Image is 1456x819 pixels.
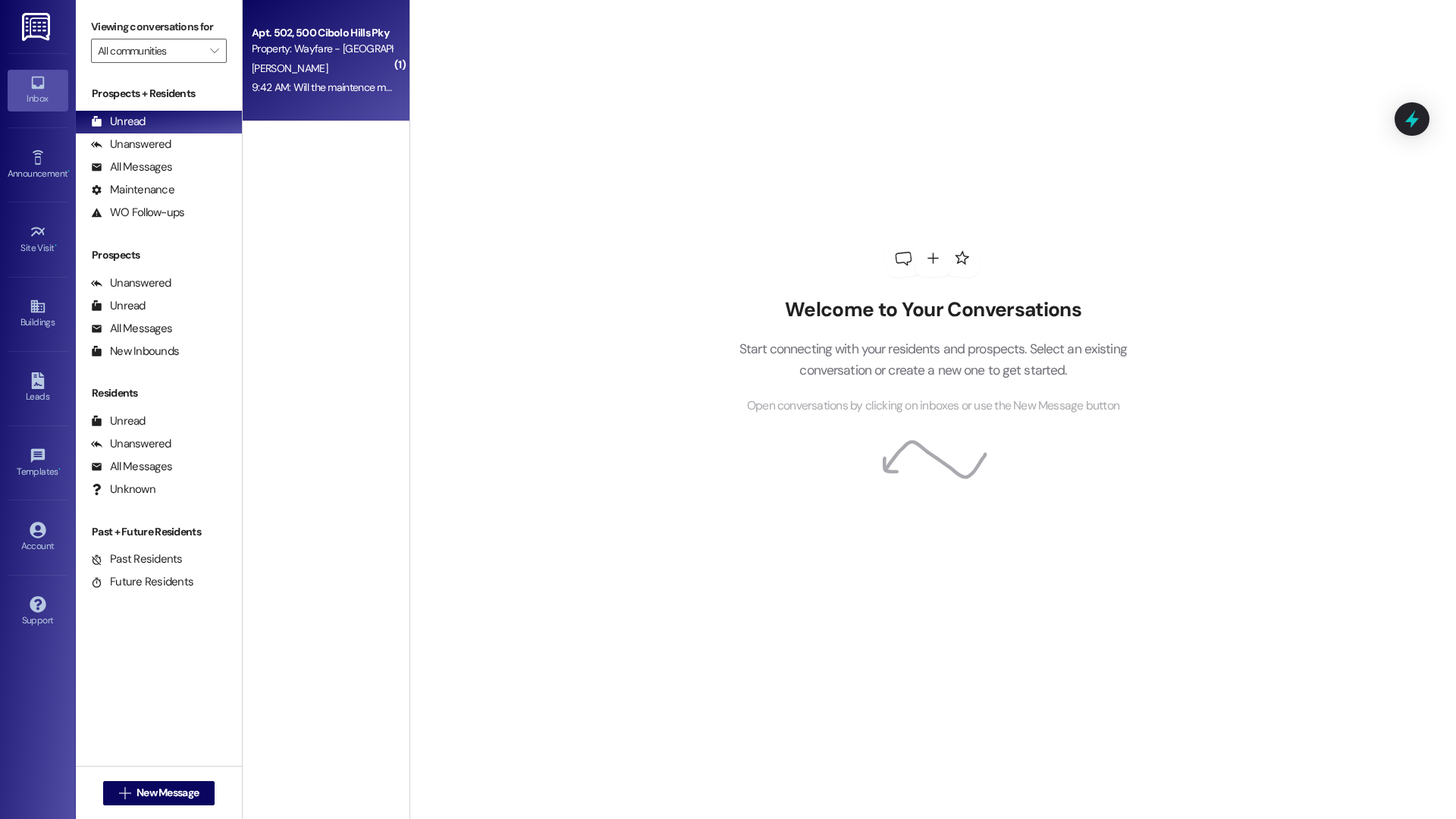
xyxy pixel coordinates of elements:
div: Residents [76,385,242,401]
img: ResiDesk Logo [22,13,53,41]
div: 9:42 AM: Will the maintence man be available? [252,80,457,94]
a: Support [8,591,68,632]
a: Inbox [8,70,68,111]
h2: Welcome to Your Conversations [716,298,1150,322]
span: Open conversations by clicking on inboxes or use the New Message button [747,397,1119,416]
div: Unknown [91,482,155,497]
i:  [210,45,218,57]
input: All communities [98,39,202,63]
div: Unread [91,298,146,314]
div: Maintenance [91,182,174,198]
label: Viewing conversations for [91,15,227,39]
p: Start connecting with your residents and prospects. Select an existing conversation or create a n... [716,338,1150,381]
a: Site Visit • [8,219,68,260]
span: • [67,166,70,177]
a: Buildings [8,293,68,334]
div: Unread [91,413,146,429]
button: New Message [103,781,215,805]
div: Property: Wayfare - [GEOGRAPHIC_DATA] [252,41,392,57]
div: Prospects [76,247,242,263]
a: Leads [8,368,68,409]
div: All Messages [91,459,172,475]
div: All Messages [91,159,172,175]
div: Unanswered [91,136,171,152]
div: Prospects + Residents [76,86,242,102]
div: Future Residents [91,574,193,590]
div: WO Follow-ups [91,205,184,221]
a: Templates • [8,443,68,484]
span: • [58,464,61,475]
div: Past + Future Residents [76,524,242,540]
span: • [55,240,57,251]
div: All Messages [91,321,172,337]
div: Past Residents [91,551,183,567]
div: Apt. 502, 500 Cibolo Hills Pky [252,25,392,41]
div: Unread [91,114,146,130]
div: Unanswered [91,275,171,291]
a: Account [8,517,68,558]
div: Unanswered [91,436,171,452]
span: [PERSON_NAME] [252,61,328,75]
div: New Inbounds [91,344,179,359]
